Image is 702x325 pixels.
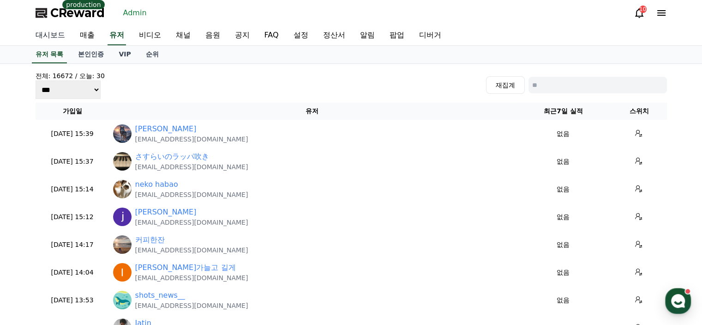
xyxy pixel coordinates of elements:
p: [DATE] 15:37 [39,157,106,166]
a: 비디오 [132,26,168,45]
a: Admin [120,6,150,20]
span: Home [24,262,40,270]
span: Messages [77,263,104,270]
a: 설정 [286,26,316,45]
a: 커피한잔 [135,234,165,245]
p: [EMAIL_ADDRESS][DOMAIN_NAME] [135,135,248,144]
a: 본인인증 [71,46,111,63]
p: 없음 [519,212,607,222]
p: [EMAIL_ADDRESS][DOMAIN_NAME] [135,245,248,255]
div: 10 [639,6,647,13]
h4: 전체: 16672 / 오늘: 30 [36,71,105,80]
a: 정산서 [316,26,353,45]
p: [DATE] 13:53 [39,295,106,305]
img: https://lh3.googleusercontent.com/a/ACg8ocLUbQcLVRKAdSc4po-oia_2JqxqOcUiB9qv8n9wskc1i3cttqc=s96-c [113,291,132,309]
p: 없음 [519,129,607,139]
p: [DATE] 15:39 [39,129,106,139]
img: https://lh3.googleusercontent.com/a/ACg8ocIJ4o5VgV9UIr0yprgjc8oq0gr4eJBSGtm0Q7Mj1RNlZNtZTQ=s96-c [113,263,132,282]
th: 스위치 [611,103,666,120]
img: https://lh3.googleusercontent.com/a/ACg8ocLHAF1NuuHs7x1CSau8fj3MBfUyOiUuTWFnqk8Gol6Gj0vv4Wo=s96-c [113,152,132,171]
a: [PERSON_NAME]가늘고 길게 [135,262,236,273]
p: 없음 [519,295,607,305]
p: [DATE] 15:14 [39,184,106,194]
span: Settings [137,262,159,270]
a: Messages [61,248,119,271]
a: 공지 [228,26,257,45]
p: [EMAIL_ADDRESS][DOMAIN_NAME] [135,162,248,172]
img: https://lh3.googleusercontent.com/a/ACg8ocJcdmRoNRyaJOdi7c8glrbw65fqAnd0lgWM5JxhvkHKVBEqfg=s96-c [113,208,132,226]
a: 팝업 [382,26,412,45]
button: 재집계 [486,76,525,94]
a: 순위 [138,46,166,63]
a: 대시보드 [28,26,72,45]
th: 최근7일 실적 [515,103,611,120]
p: [DATE] 14:04 [39,268,106,277]
p: [DATE] 14:17 [39,240,106,250]
a: 알림 [353,26,382,45]
p: [EMAIL_ADDRESS][DOMAIN_NAME] [135,301,248,310]
p: 없음 [519,184,607,194]
a: 유저 [108,26,126,45]
p: [EMAIL_ADDRESS][DOMAIN_NAME] [135,218,248,227]
a: 디버거 [412,26,449,45]
th: 가입일 [36,103,109,120]
a: neko habao [135,179,178,190]
a: [PERSON_NAME] [135,123,197,135]
a: VIP [111,46,138,63]
p: [EMAIL_ADDRESS][DOMAIN_NAME] [135,190,248,199]
a: 유저 목록 [32,46,67,63]
a: Settings [119,248,177,271]
th: 유저 [109,103,516,120]
a: Home [3,248,61,271]
p: 없음 [519,157,607,166]
p: 없음 [519,240,607,250]
a: CReward [36,6,105,20]
img: http://k.kakaocdn.net/dn/jyKef/btsFjVZdYYc/HqHLWHyeAFgKuwnW48v9E1/img_640x640.jpg [113,235,132,254]
a: [PERSON_NAME] [135,207,197,218]
a: 매출 [72,26,102,45]
p: 없음 [519,268,607,277]
p: [EMAIL_ADDRESS][DOMAIN_NAME] [135,273,248,282]
a: さすらいのラッパ吹き [135,151,209,162]
img: https://lh3.googleusercontent.com/a/ACg8ocJ31CSYHXoUgooQyfqX5NXCsTRv1kTR_pYFNCI5_EzcdgyDXyaX=s96-c [113,124,132,143]
img: https://lh3.googleusercontent.com/a/ACg8ocIO2ooAEvGKo-2aQTYiIjr79fWrncjhAoMURuoFN8CsSxpwrqXBJg=s96-c [113,180,132,198]
a: 10 [634,7,645,18]
a: 채널 [168,26,198,45]
a: FAQ [257,26,286,45]
a: shots_news__ [135,290,185,301]
a: 음원 [198,26,228,45]
span: CReward [50,6,105,20]
p: [DATE] 15:12 [39,212,106,222]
